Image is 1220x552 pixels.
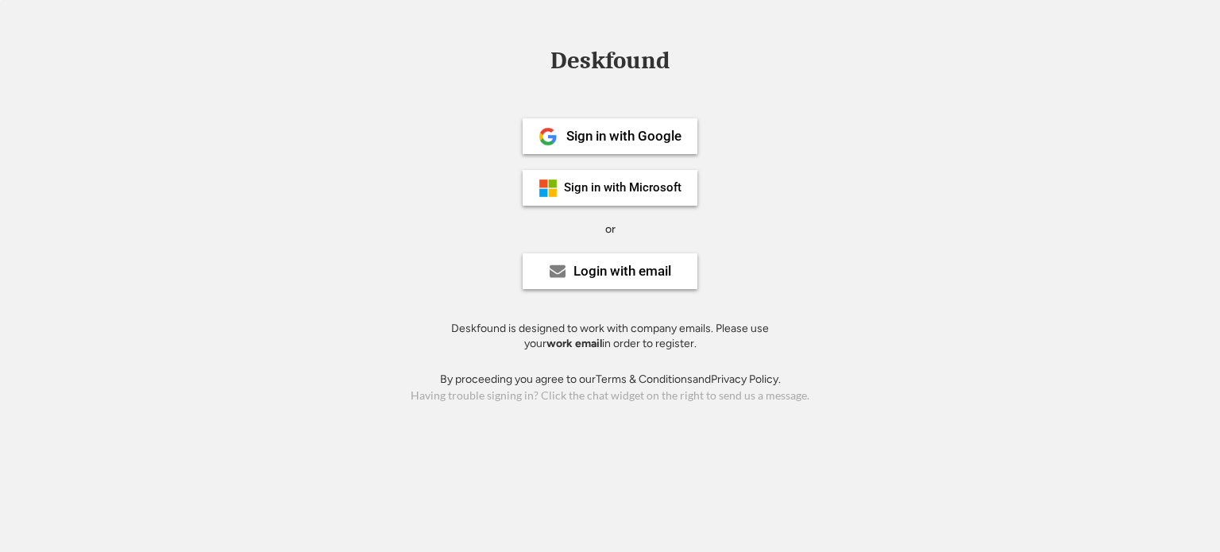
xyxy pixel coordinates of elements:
div: Deskfound [542,48,678,73]
div: or [605,222,616,237]
strong: work email [546,337,602,350]
img: 1024px-Google__G__Logo.svg.png [539,127,558,146]
div: Login with email [573,264,671,278]
div: By proceeding you agree to our and [440,372,781,388]
a: Terms & Conditions [596,373,693,386]
div: Deskfound is designed to work with company emails. Please use your in order to register. [431,321,789,352]
div: Sign in with Google [566,129,681,143]
img: ms-symbollockup_mssymbol_19.png [539,179,558,198]
div: Sign in with Microsoft [564,182,681,194]
a: Privacy Policy. [711,373,781,386]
